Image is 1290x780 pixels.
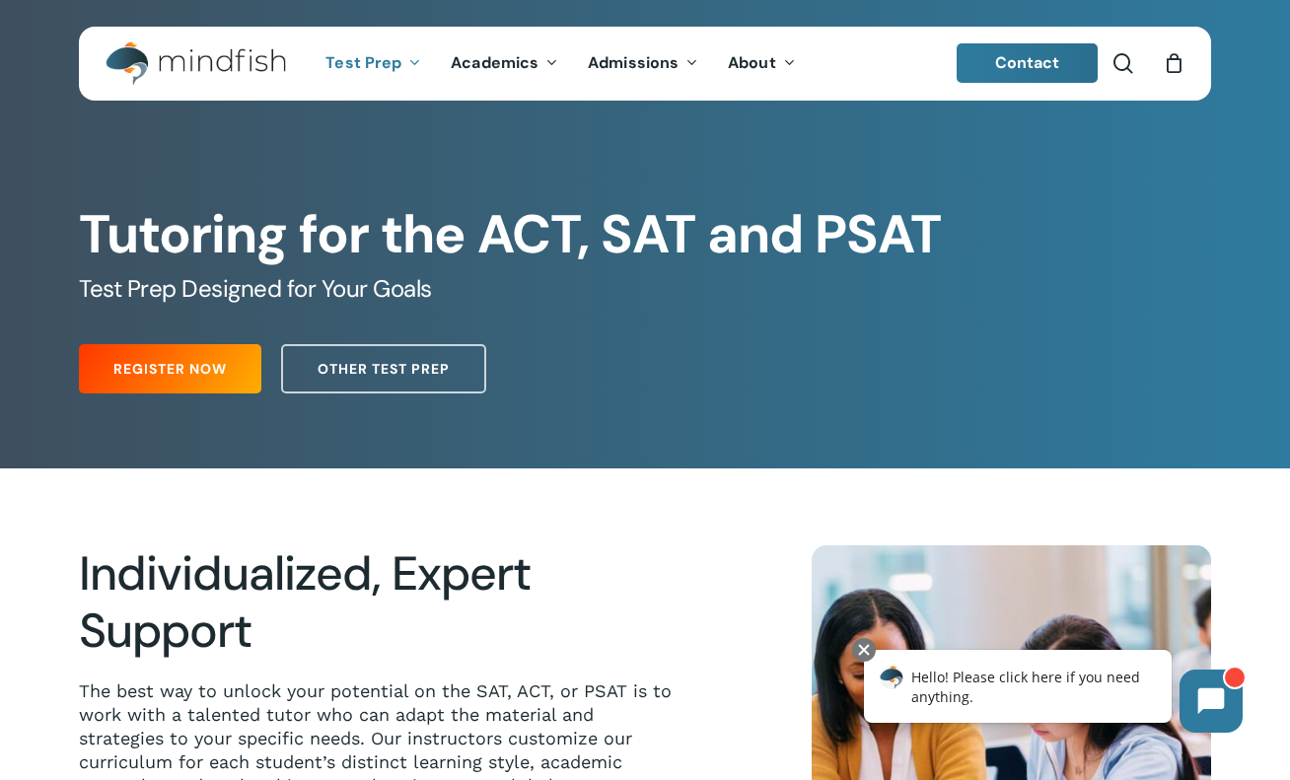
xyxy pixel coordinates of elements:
span: Test Prep [325,52,401,73]
span: Register Now [113,359,227,379]
span: Contact [995,52,1060,73]
span: Admissions [588,52,679,73]
a: Admissions [573,55,713,72]
a: Cart [1163,52,1184,74]
a: Contact [957,43,1099,83]
span: About [728,52,776,73]
a: Register Now [79,344,261,393]
span: Academics [451,52,538,73]
h1: Tutoring for the ACT, SAT and PSAT [79,203,1211,266]
iframe: Chatbot [843,634,1262,752]
h2: Individualized, Expert Support [79,545,678,660]
a: Other Test Prep [281,344,486,393]
h5: Test Prep Designed for Your Goals [79,273,1211,305]
nav: Main Menu [311,27,810,101]
a: Test Prep [311,55,436,72]
a: Academics [436,55,573,72]
header: Main Menu [79,27,1211,101]
span: Other Test Prep [318,359,450,379]
a: About [713,55,811,72]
